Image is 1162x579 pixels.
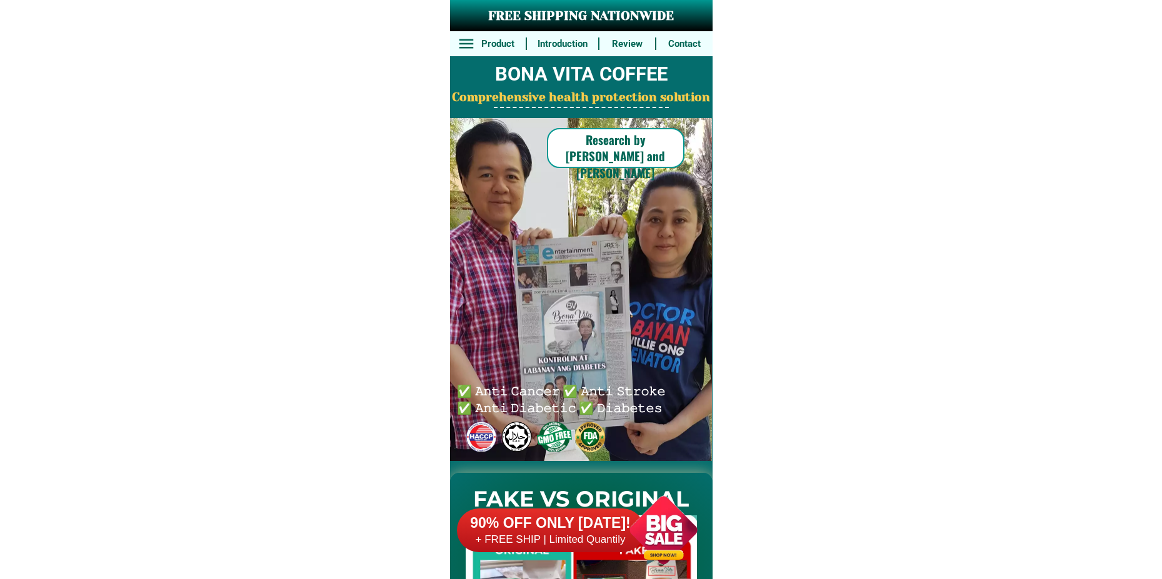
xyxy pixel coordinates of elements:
[457,514,644,533] h6: 90% OFF ONLY [DATE]!
[476,37,519,51] h6: Product
[450,60,713,89] h2: BONA VITA COFFEE
[450,483,713,516] h2: FAKE VS ORIGINAL
[450,89,713,107] h2: Comprehensive health protection solution
[663,37,706,51] h6: Contact
[547,131,684,181] h6: Research by [PERSON_NAME] and [PERSON_NAME]
[606,37,649,51] h6: Review
[450,7,713,26] h3: FREE SHIPPING NATIONWIDE
[457,382,671,415] h6: ✅ 𝙰𝚗𝚝𝚒 𝙲𝚊𝚗𝚌𝚎𝚛 ✅ 𝙰𝚗𝚝𝚒 𝚂𝚝𝚛𝚘𝚔𝚎 ✅ 𝙰𝚗𝚝𝚒 𝙳𝚒𝚊𝚋𝚎𝚝𝚒𝚌 ✅ 𝙳𝚒𝚊𝚋𝚎𝚝𝚎𝚜
[457,533,644,547] h6: + FREE SHIP | Limited Quantily
[533,37,591,51] h6: Introduction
